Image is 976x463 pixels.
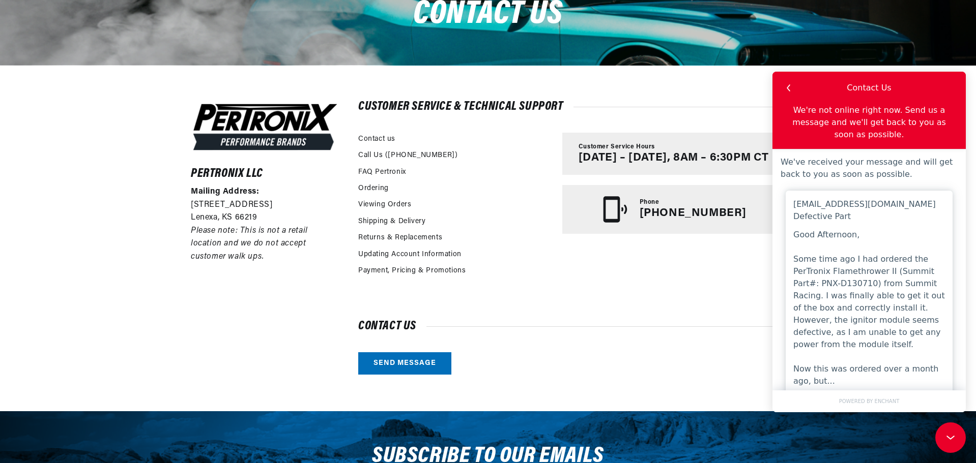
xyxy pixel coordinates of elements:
[358,150,457,161] a: Call Us ([PHONE_NUMBER])
[21,139,173,151] div: Defective Part
[21,157,173,377] div: Good Afternoon, Some time ago I had ordered the PerTronix Flamethrower II (Summit Part#: PNX-D130...
[358,232,442,243] a: Returns & Replacements
[21,127,173,139] div: [EMAIL_ADDRESS][DOMAIN_NAME]
[579,143,655,151] span: Customer Service Hours
[358,352,451,375] a: Send message
[358,199,411,210] a: Viewing Orders
[640,207,747,220] p: [PHONE_NUMBER]
[191,199,339,212] p: [STREET_ADDRESS]
[358,102,785,112] h2: Customer Service & Technical Support
[4,33,189,73] div: We're not online right now. Send us a message and we'll get back to you as soon as possible.
[640,198,659,207] span: Phone
[358,167,406,178] a: FAQ Pertronix
[8,84,185,109] div: We've received your message and will get back to you as soon as possible.
[191,188,260,196] strong: Mailing Address:
[358,216,425,227] a: Shipping & Delivery
[4,326,189,333] a: POWERED BY ENCHANT
[191,169,339,179] h6: Pertronix LLC
[358,321,785,331] h2: Contact us
[358,249,462,260] a: Updating Account Information
[358,183,389,194] a: Ordering
[562,185,785,234] a: Phone [PHONE_NUMBER]
[191,227,308,261] em: Please note: This is not a retail location and we do not accept customer walk ups.
[191,211,339,225] p: Lenexa, KS 66219
[74,10,119,22] div: Contact Us
[358,134,395,145] a: Contact us
[358,265,466,276] a: Payment, Pricing & Promotions
[579,151,769,165] p: [DATE] – [DATE], 8AM – 6:30PM CT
